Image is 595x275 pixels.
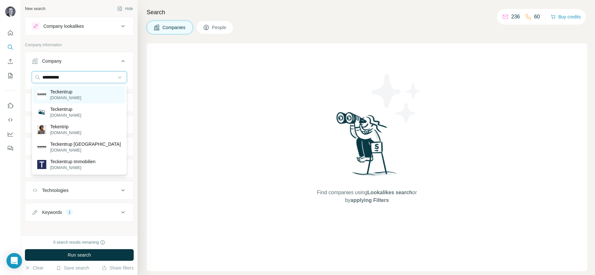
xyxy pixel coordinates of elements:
button: Buy credits [551,12,581,21]
div: Company [42,58,62,64]
img: Surfe Illustration - Woman searching with binoculars [333,110,401,182]
h4: Search [147,8,587,17]
img: Surfe Illustration - Stars [367,69,425,127]
button: Company [25,53,133,71]
div: Company lookalikes [43,23,84,29]
div: Open Intercom Messenger [6,253,22,269]
div: New search [25,6,45,12]
button: Enrich CSV [5,56,16,67]
button: Use Surfe on LinkedIn [5,100,16,111]
p: Tekentrip [50,123,81,130]
button: Feedback [5,143,16,154]
img: Teckentrup [37,90,46,99]
span: applying Filters [351,197,389,203]
img: Teckentrup UK [37,146,46,148]
div: Keywords [42,209,62,216]
p: Teckentrup Immobilien [50,158,95,165]
button: Technologies [25,183,133,198]
button: Search [5,41,16,53]
button: Industry [25,95,133,110]
button: My lists [5,70,16,81]
p: Teckentrup [50,89,81,95]
div: Technologies [42,187,69,194]
span: People [212,24,227,31]
span: Lookalikes search [367,190,412,195]
p: Company information [25,42,134,48]
button: Dashboard [5,128,16,140]
button: HQ location [25,117,133,132]
span: Run search [68,252,91,258]
div: 1 [66,209,73,215]
p: [DOMAIN_NAME] [50,112,81,118]
button: Share filters [102,265,134,271]
p: 60 [534,13,540,21]
button: Annual revenue ($) [25,139,133,154]
button: Company lookalikes [25,18,133,34]
img: Tekentrip [37,125,46,134]
p: Teckentrup [50,106,81,112]
button: Run search [25,249,134,261]
button: Hide [113,4,138,14]
span: Companies [163,24,186,31]
button: Clear [25,265,43,271]
img: Avatar [5,6,16,17]
p: [DOMAIN_NAME] [50,165,95,171]
p: [DOMAIN_NAME] [50,147,121,153]
button: Quick start [5,27,16,39]
button: Use Surfe API [5,114,16,126]
img: Teckentrup Immobilien [37,160,46,169]
p: Teckentrup [GEOGRAPHIC_DATA] [50,141,121,147]
div: 0 search results remaining [53,239,106,245]
p: 236 [511,13,520,21]
span: Find companies using or by [315,189,419,204]
button: Employees (size) [25,161,133,176]
img: Teckentrup [37,108,46,117]
button: Save search [56,265,89,271]
p: [DOMAIN_NAME] [50,95,81,101]
p: [DOMAIN_NAME] [50,130,81,136]
button: Keywords1 [25,205,133,220]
